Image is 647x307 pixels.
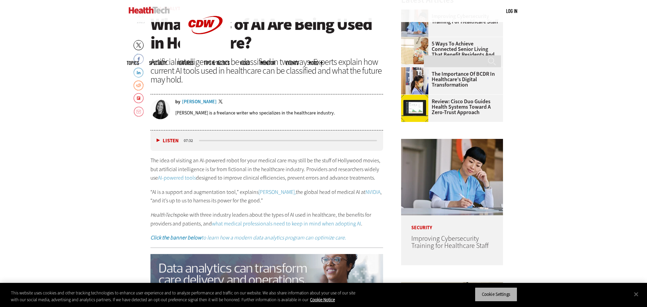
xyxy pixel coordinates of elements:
[365,188,380,196] a: NVIDIA
[401,139,503,215] img: nurse studying on computer
[180,45,231,52] a: CDW
[150,156,383,182] p: The idea of visiting an AI-powered robot for your medical care may still be the stuff of Hollywoo...
[177,60,194,66] a: Features
[309,60,323,66] span: More
[175,100,180,104] span: by
[629,287,644,302] button: Close
[175,110,335,116] p: [PERSON_NAME] is a freelance writer who specializes in the healthcare industry.
[506,8,517,14] a: Log in
[157,138,179,143] button: Listen
[150,211,175,218] em: HealthTech
[150,188,383,205] p: “AI is a support and augmentation tool,” explains the global head of medical AI at , “and it’s up...
[411,234,489,250] a: Improving Cybersecurity Training for Healthcare Staff
[401,99,499,115] a: Review: Cisco Duo Guides Health Systems Toward a Zero-Trust Approach
[506,7,517,15] div: User menu
[401,95,432,100] a: Cisco Duo
[204,60,230,66] a: Tips & Tactics
[182,100,217,104] a: [PERSON_NAME]
[401,215,503,230] p: Security
[150,100,170,119] img: Erin Laviola
[150,234,201,241] em: Click the banner below
[212,220,361,227] a: what medical professionals need to keep in mind when adopting AI
[260,60,275,66] a: MonITor
[150,234,346,241] a: Click the banner belowto learn how a modern data analytics program can optimize care.
[158,174,196,181] a: AI-powered tools
[286,60,299,66] a: Events
[150,57,383,84] div: Artificial intelligence can be classified in two ways. Experts explain how current AI tools used ...
[127,60,139,66] span: Topics
[150,130,383,151] div: media player
[11,290,356,303] div: This website uses cookies and other tracking technologies to enhance user experience and to analy...
[401,71,499,88] a: The Importance of BCDR in Healthcare’s Digital Transformation
[240,60,250,66] a: Video
[401,95,428,122] img: Cisco Duo
[401,67,428,94] img: Doctors reviewing tablet
[401,67,432,73] a: Doctors reviewing tablet
[310,297,335,303] a: More information about your privacy
[150,254,383,294] img: Optimizing Care WP
[201,234,346,241] em: to learn how a modern data analytics program can optimize care.
[149,60,167,66] span: Specialty
[218,100,224,105] a: Twitter
[183,138,198,144] div: duration
[258,188,296,196] a: [PERSON_NAME],
[475,287,517,302] button: Cookie Settings
[150,211,383,228] p: spoke with three industry leaders about the types of AI used in healthcare, the benefits for prov...
[129,7,170,14] img: Home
